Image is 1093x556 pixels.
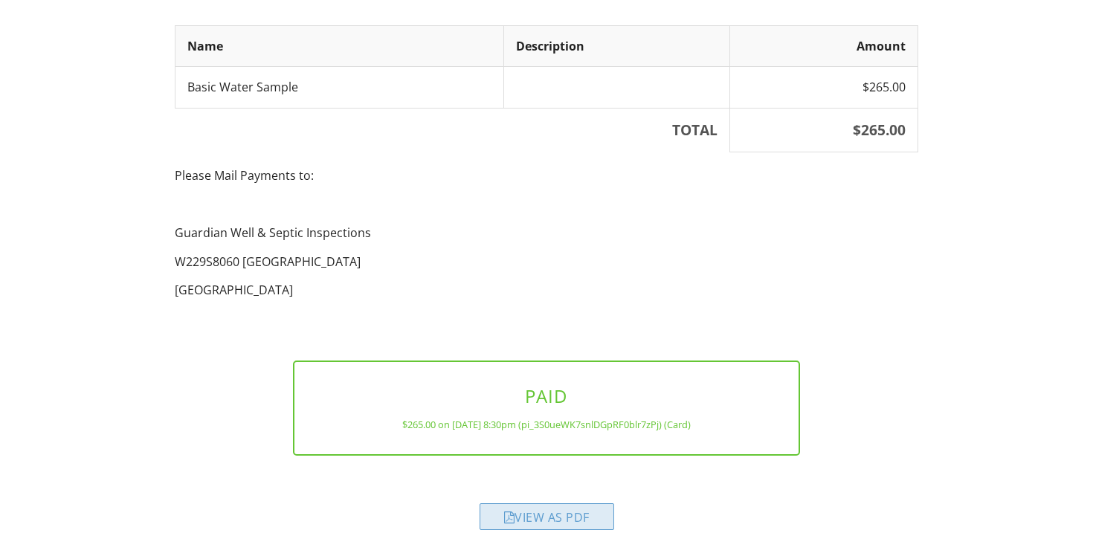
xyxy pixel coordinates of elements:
[318,418,776,430] div: $265.00 on [DATE] 8:30pm (pi_3S0ueWK7snlDGpRF0blr7zPj) (Card)
[730,108,918,152] th: $265.00
[175,108,730,152] th: TOTAL
[730,25,918,66] th: Amount
[175,67,504,108] td: Basic Water Sample
[480,503,614,530] div: View as PDF
[504,25,730,66] th: Description
[175,253,918,270] p: W229S8060 [GEOGRAPHIC_DATA]
[480,513,614,529] a: View as PDF
[175,224,918,241] p: Guardian Well & Septic Inspections
[730,67,918,108] td: $265.00
[175,25,504,66] th: Name
[175,167,918,184] p: Please Mail Payments to:
[318,386,776,406] h3: PAID
[175,282,918,298] p: [GEOGRAPHIC_DATA]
